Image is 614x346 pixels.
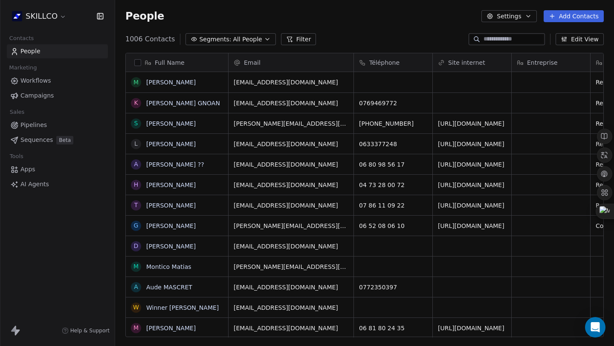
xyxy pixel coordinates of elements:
[234,242,348,251] span: [EMAIL_ADDRESS][DOMAIN_NAME]
[20,47,41,56] span: People
[229,53,353,72] div: Email
[20,121,47,130] span: Pipelines
[12,11,22,21] img: Skillco%20logo%20icon%20(2).png
[134,180,139,189] div: H
[133,303,139,312] div: W
[10,9,68,23] button: SKILLCO
[234,324,348,332] span: [EMAIL_ADDRESS][DOMAIN_NAME]
[134,139,138,148] div: L
[26,11,58,22] span: SKILLCO
[281,33,316,45] button: Filter
[7,133,108,147] a: SequencesBeta
[354,53,432,72] div: Téléphone
[438,120,504,127] a: [URL][DOMAIN_NAME]
[481,10,536,22] button: Settings
[134,221,139,230] div: G
[146,120,196,127] a: [PERSON_NAME]
[359,283,427,291] span: 0772350397
[359,324,427,332] span: 06 81 80 24 35
[244,58,261,67] span: Email
[146,141,196,147] a: [PERSON_NAME]
[126,72,229,337] div: grid
[438,141,504,147] a: [URL][DOMAIN_NAME]
[20,76,51,85] span: Workflows
[585,317,605,337] div: Open Intercom Messenger
[438,161,504,168] a: [URL][DOMAIN_NAME]
[234,222,348,230] span: [PERSON_NAME][EMAIL_ADDRESS][DOMAIN_NAME]
[527,58,558,67] span: Entreprise
[133,262,139,271] div: M
[556,33,604,45] button: Edit View
[134,242,139,251] div: D
[146,222,196,229] a: [PERSON_NAME]
[233,35,262,44] span: All People
[199,35,231,44] span: Segments:
[134,201,138,210] div: T
[359,201,427,210] span: 07 86 11 09 22
[146,79,196,86] a: [PERSON_NAME]
[359,140,427,148] span: 0633377248
[234,78,348,86] span: [EMAIL_ADDRESS][DOMAIN_NAME]
[234,283,348,291] span: [EMAIL_ADDRESS][DOMAIN_NAME]
[7,89,108,103] a: Campaigns
[234,303,348,312] span: [EMAIL_ADDRESS][DOMAIN_NAME]
[155,58,185,67] span: Full Name
[126,53,228,72] div: Full Name
[146,161,204,168] a: [PERSON_NAME] ??
[438,202,504,209] a: [URL][DOMAIN_NAME]
[448,58,485,67] span: Site internet
[56,136,73,144] span: Beta
[20,165,35,174] span: Apps
[133,78,139,87] div: M
[438,222,504,229] a: [URL][DOMAIN_NAME]
[359,99,427,107] span: 0769469772
[6,150,27,163] span: Tools
[146,202,196,209] a: [PERSON_NAME]
[234,262,348,271] span: [PERSON_NAME][EMAIL_ADDRESS][DOMAIN_NAME]
[7,177,108,191] a: AI Agents
[7,162,108,176] a: Apps
[512,53,590,72] div: Entreprise
[125,34,175,44] span: 1006 Contacts
[146,284,192,291] a: Aude MASCRET
[359,119,427,128] span: [PHONE_NUMBER]
[234,119,348,128] span: [PERSON_NAME][EMAIL_ADDRESS][DOMAIN_NAME]
[369,58,400,67] span: Téléphone
[62,327,110,334] a: Help & Support
[433,53,511,72] div: Site internet
[7,74,108,88] a: Workflows
[146,304,219,311] a: Winner [PERSON_NAME]
[7,44,108,58] a: People
[234,160,348,169] span: [EMAIL_ADDRESS][DOMAIN_NAME]
[234,99,348,107] span: [EMAIL_ADDRESS][DOMAIN_NAME]
[134,283,138,291] div: A
[134,160,138,169] div: A
[20,91,54,100] span: Campaigns
[146,325,196,332] a: [PERSON_NAME]
[20,180,49,189] span: AI Agents
[134,119,138,128] div: S
[6,106,28,118] span: Sales
[544,10,604,22] button: Add Contacts
[134,98,138,107] div: k
[146,100,220,107] a: [PERSON_NAME] GNOAN
[125,10,164,23] span: People
[146,182,196,188] a: [PERSON_NAME]
[70,327,110,334] span: Help & Support
[146,263,191,270] a: Montico Matias
[438,325,504,332] a: [URL][DOMAIN_NAME]
[146,243,196,250] a: [PERSON_NAME]
[234,201,348,210] span: [EMAIL_ADDRESS][DOMAIN_NAME]
[234,140,348,148] span: [EMAIL_ADDRESS][DOMAIN_NAME]
[438,182,504,188] a: [URL][DOMAIN_NAME]
[359,181,427,189] span: 04 73 28 00 72
[234,181,348,189] span: [EMAIL_ADDRESS][DOMAIN_NAME]
[133,323,139,332] div: M
[6,61,41,74] span: Marketing
[359,222,427,230] span: 06 52 08 06 10
[359,160,427,169] span: 06 80 98 56 17
[7,118,108,132] a: Pipelines
[20,136,53,144] span: Sequences
[6,32,38,45] span: Contacts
